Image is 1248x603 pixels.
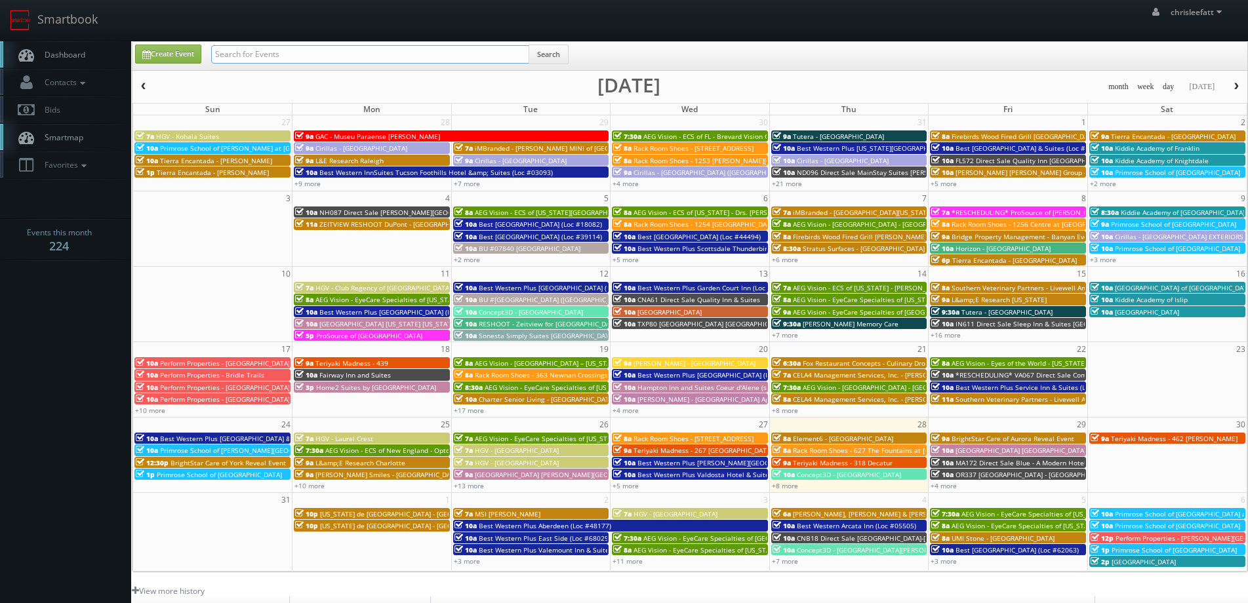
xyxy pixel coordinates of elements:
span: Kiddie Academy of Knightdale [1115,156,1209,165]
span: 10a [454,331,477,340]
a: +16 more [931,330,961,340]
span: [PERSON_NAME] - [GEOGRAPHIC_DATA] Apartments [637,395,798,404]
span: Teriyaki Madness - 267 [GEOGRAPHIC_DATA] [634,446,773,455]
a: Create Event [135,45,201,64]
span: 10a [931,446,954,455]
span: 8a [613,434,632,443]
span: 7a [454,458,473,467]
span: 6:30a [773,359,801,368]
span: Teriyaki Madness - 462 [PERSON_NAME] [1111,434,1238,443]
span: Rack Room Shoes - 363 Newnan Crossings (No Rush) [475,370,640,379]
span: AEG Vision - EyeCare Specialties of [US_STATE] – [PERSON_NAME] Vision [961,509,1188,518]
span: 9a [295,470,313,479]
span: NH087 Direct Sale [PERSON_NAME][GEOGRAPHIC_DATA], Ascend Hotel Collection [319,208,576,217]
span: 10a [454,295,477,304]
span: 8a [613,144,632,153]
a: +2 more [454,255,480,264]
span: 10a [931,319,954,328]
span: 7a [454,446,473,455]
span: Teriyaki Madness - 439 [315,359,388,368]
span: Smartmap [38,132,83,143]
span: 7a [454,434,473,443]
span: 10a [1091,521,1113,530]
span: Best Western Plus [GEOGRAPHIC_DATA] (Loc #48184) [319,307,486,317]
span: 9a [295,132,313,141]
span: Cirillas - [GEOGRAPHIC_DATA] ([GEOGRAPHIC_DATA]) [634,168,795,177]
span: 9a [454,156,473,165]
span: 10a [454,244,477,253]
span: 7a [931,208,950,217]
span: Contacts [38,77,89,88]
span: Best Western Plus [PERSON_NAME][GEOGRAPHIC_DATA]/[PERSON_NAME][GEOGRAPHIC_DATA] (Loc #10397) [637,458,975,467]
a: +10 more [294,481,325,490]
span: 10a [613,244,635,253]
span: *RESCHEDULING* VA067 Direct Sale Comfort Suites [GEOGRAPHIC_DATA] [956,370,1186,379]
button: day [1158,79,1179,95]
span: [GEOGRAPHIC_DATA] [1115,307,1179,317]
span: Bids [38,104,60,115]
span: Tutera - [GEOGRAPHIC_DATA] [793,132,884,141]
span: 10a [773,144,795,153]
span: FL572 Direct Sale Quality Inn [GEOGRAPHIC_DATA] North I-75 [956,156,1148,165]
span: 9a [295,458,313,467]
a: +7 more [772,330,798,340]
span: Rack Room Shoes - [STREET_ADDRESS] [634,434,754,443]
span: 10a [136,434,158,443]
span: 10a [613,395,635,404]
span: 10a [136,446,158,455]
span: Perform Properties - [GEOGRAPHIC_DATA] [160,359,290,368]
span: Stratus Surfaces - [GEOGRAPHIC_DATA] Slab Gallery [803,244,965,253]
span: 8a [931,359,950,368]
span: 10a [931,168,954,177]
span: 7a [613,509,632,518]
span: 10a [613,307,635,317]
span: 10a [454,232,477,241]
span: [PERSON_NAME], [PERSON_NAME] & [PERSON_NAME], LLC - [GEOGRAPHIC_DATA] [793,509,1045,518]
span: 1p [136,168,155,177]
span: 3p [295,383,314,392]
span: 10a [773,521,795,530]
span: 7a [136,132,154,141]
span: 9a [613,359,632,368]
span: 10a [1091,509,1113,518]
span: Southern Veterinary Partners - Livewell Animal Urgent Care of [PERSON_NAME] [952,283,1201,292]
span: *RESCHEDULING* ProSource of [PERSON_NAME] [952,208,1104,217]
span: Primrose School of [PERSON_NAME] at [GEOGRAPHIC_DATA] [160,144,348,153]
span: 10a [136,383,158,392]
span: iMBranded - [PERSON_NAME] MINI of [GEOGRAPHIC_DATA] [475,144,658,153]
span: GAC - Museu Paraense [PERSON_NAME] [315,132,440,141]
span: AEG Vision - EyeCare Specialties of [US_STATE] - [PERSON_NAME] Eyecare Associates - [PERSON_NAME] [315,295,639,304]
a: +9 more [294,179,321,188]
span: 10a [613,458,635,467]
span: 10a [1091,307,1113,317]
a: +3 more [1090,255,1116,264]
span: 7a [454,144,473,153]
a: +21 more [772,179,802,188]
span: Cirillas - [GEOGRAPHIC_DATA] [475,156,567,165]
span: 8a [773,232,791,241]
span: 8a [931,283,950,292]
span: 10a [295,370,317,379]
span: 10a [773,156,795,165]
span: HGV - Laurel Crest [315,434,373,443]
span: 11a [295,220,317,229]
span: Firebirds Wood Fired Grill [PERSON_NAME] [793,232,927,241]
span: 8a [295,295,313,304]
span: 10a [613,370,635,379]
span: 9a [1091,132,1109,141]
span: AEG Vision - ECS of New England - OptomEyes Health – [GEOGRAPHIC_DATA] [325,446,565,455]
span: 5p [295,331,314,340]
a: +13 more [454,481,484,490]
span: 10a [1091,295,1113,304]
span: [US_STATE] de [GEOGRAPHIC_DATA] - [GEOGRAPHIC_DATA] [320,509,501,518]
a: +6 more [772,255,798,264]
span: 9:30a [931,307,959,317]
span: AEG Vision - [GEOGRAPHIC_DATA] - [GEOGRAPHIC_DATA] [803,383,976,392]
span: 8a [454,359,473,368]
span: 8a [773,395,791,404]
span: Teriyaki Madness - 318 Decatur [793,458,893,467]
span: 10a [136,156,158,165]
span: Best Western Plus [GEOGRAPHIC_DATA] (Loc #11187) [637,370,804,379]
span: 10a [454,319,477,328]
span: AEG Vision - ECS of FL - Brevard Vision Care - [PERSON_NAME] [643,132,837,141]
